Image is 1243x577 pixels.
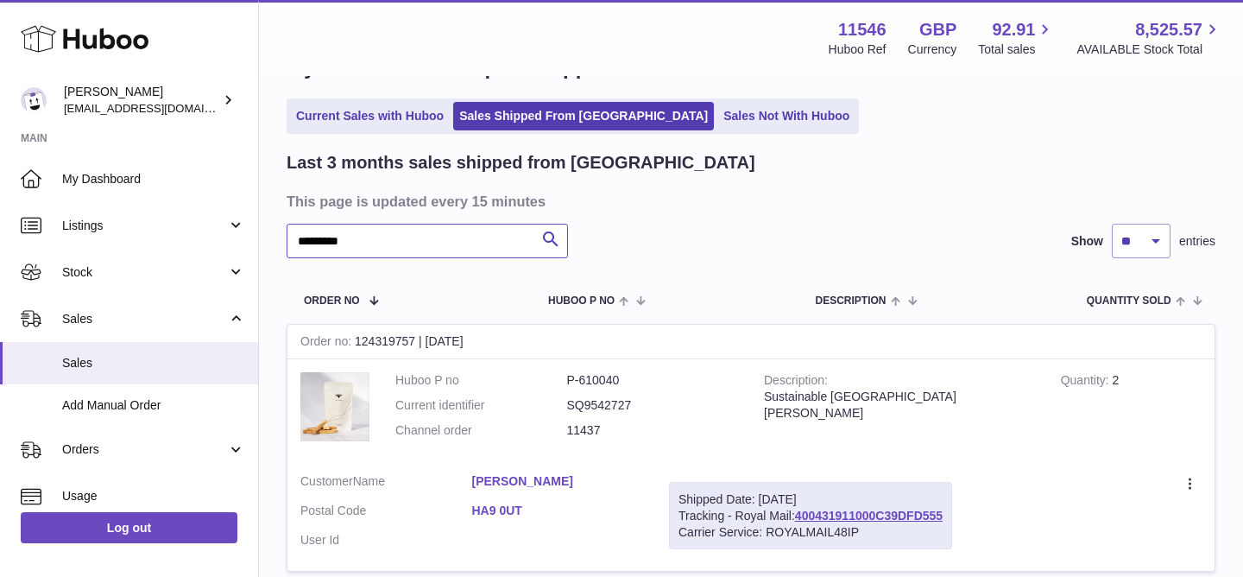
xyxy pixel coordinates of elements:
[300,474,353,488] span: Customer
[1076,18,1222,58] a: 8,525.57 AVAILABLE Stock Total
[795,509,943,523] a: 400431911000C39DFD555
[764,389,1035,422] div: Sustainable [GEOGRAPHIC_DATA][PERSON_NAME]
[62,488,245,504] span: Usage
[21,512,237,543] a: Log out
[453,102,714,130] a: Sales Shipped From [GEOGRAPHIC_DATA]
[300,503,472,523] dt: Postal Code
[64,84,219,117] div: [PERSON_NAME]
[300,473,472,494] dt: Name
[567,372,739,389] dd: P-610040
[1087,295,1171,307] span: Quantity Sold
[287,151,755,174] h2: Last 3 months sales shipped from [GEOGRAPHIC_DATA]
[395,422,567,439] dt: Channel order
[978,41,1055,58] span: Total sales
[567,397,739,414] dd: SQ9542727
[395,372,567,389] dt: Huboo P no
[62,441,227,458] span: Orders
[62,311,227,327] span: Sales
[1061,373,1113,391] strong: Quantity
[815,295,886,307] span: Description
[287,192,1211,211] h3: This page is updated every 15 minutes
[829,41,887,58] div: Huboo Ref
[62,171,245,187] span: My Dashboard
[1076,41,1222,58] span: AVAILABLE Stock Total
[300,372,369,441] img: 1669906436.jpeg
[669,482,952,550] div: Tracking - Royal Mail:
[548,295,615,307] span: Huboo P no
[64,101,254,115] span: [EMAIL_ADDRESS][DOMAIN_NAME]
[1048,359,1215,460] td: 2
[21,87,47,113] img: Info@stpalo.com
[300,334,355,352] strong: Order no
[1135,18,1202,41] span: 8,525.57
[717,102,855,130] a: Sales Not With Huboo
[908,41,957,58] div: Currency
[287,325,1215,359] div: 124319757 | [DATE]
[290,102,450,130] a: Current Sales with Huboo
[764,373,828,391] strong: Description
[300,532,472,548] dt: User Id
[62,218,227,234] span: Listings
[62,355,245,371] span: Sales
[472,473,644,490] a: [PERSON_NAME]
[919,18,956,41] strong: GBP
[1071,233,1103,250] label: Show
[567,422,739,439] dd: 11437
[472,503,644,519] a: HA9 0UT
[678,491,943,508] div: Shipped Date: [DATE]
[304,295,360,307] span: Order No
[62,264,227,281] span: Stock
[838,18,887,41] strong: 11546
[1179,233,1215,250] span: entries
[978,18,1055,58] a: 92.91 Total sales
[678,524,943,541] div: Carrier Service: ROYALMAIL48IP
[992,18,1035,41] span: 92.91
[62,397,245,414] span: Add Manual Order
[395,397,567,414] dt: Current identifier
